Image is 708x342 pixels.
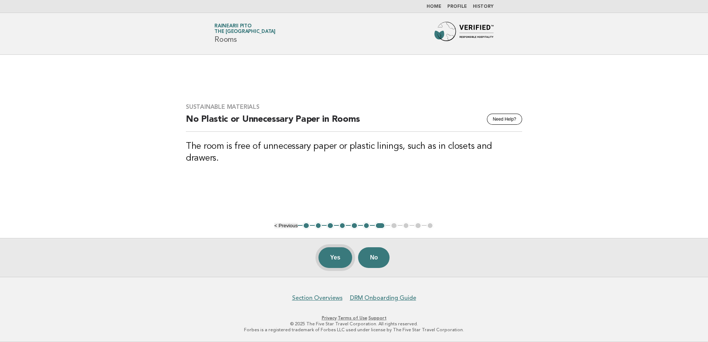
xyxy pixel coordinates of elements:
button: Yes [318,247,353,268]
a: Privacy [322,315,337,321]
p: © 2025 The Five Star Travel Corporation. All rights reserved. [127,321,581,327]
a: DRM Onboarding Guide [350,294,416,302]
button: No [358,247,390,268]
h1: Rooms [214,24,275,43]
p: · · [127,315,581,321]
a: Terms of Use [338,315,367,321]
a: Home [427,4,441,9]
a: History [473,4,494,9]
p: Forbes is a registered trademark of Forbes LLC used under license by The Five Star Travel Corpora... [127,327,581,333]
span: The [GEOGRAPHIC_DATA] [214,30,275,34]
a: Support [368,315,387,321]
button: 6 [363,222,370,229]
img: Forbes Travel Guide [434,22,494,46]
a: Rainearii PitoThe [GEOGRAPHIC_DATA] [214,24,275,34]
h3: Sustainable Materials [186,103,522,111]
button: 2 [315,222,322,229]
button: 4 [339,222,346,229]
button: 3 [327,222,334,229]
button: 7 [375,222,385,229]
h3: The room is free of unnecessary paper or plastic linings, such as in closets and drawers. [186,141,522,164]
button: Need Help? [487,114,522,125]
button: 5 [351,222,358,229]
a: Profile [447,4,467,9]
h2: No Plastic or Unnecessary Paper in Rooms [186,114,522,132]
button: < Previous [274,223,298,228]
button: 1 [303,222,310,229]
a: Section Overviews [292,294,343,302]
